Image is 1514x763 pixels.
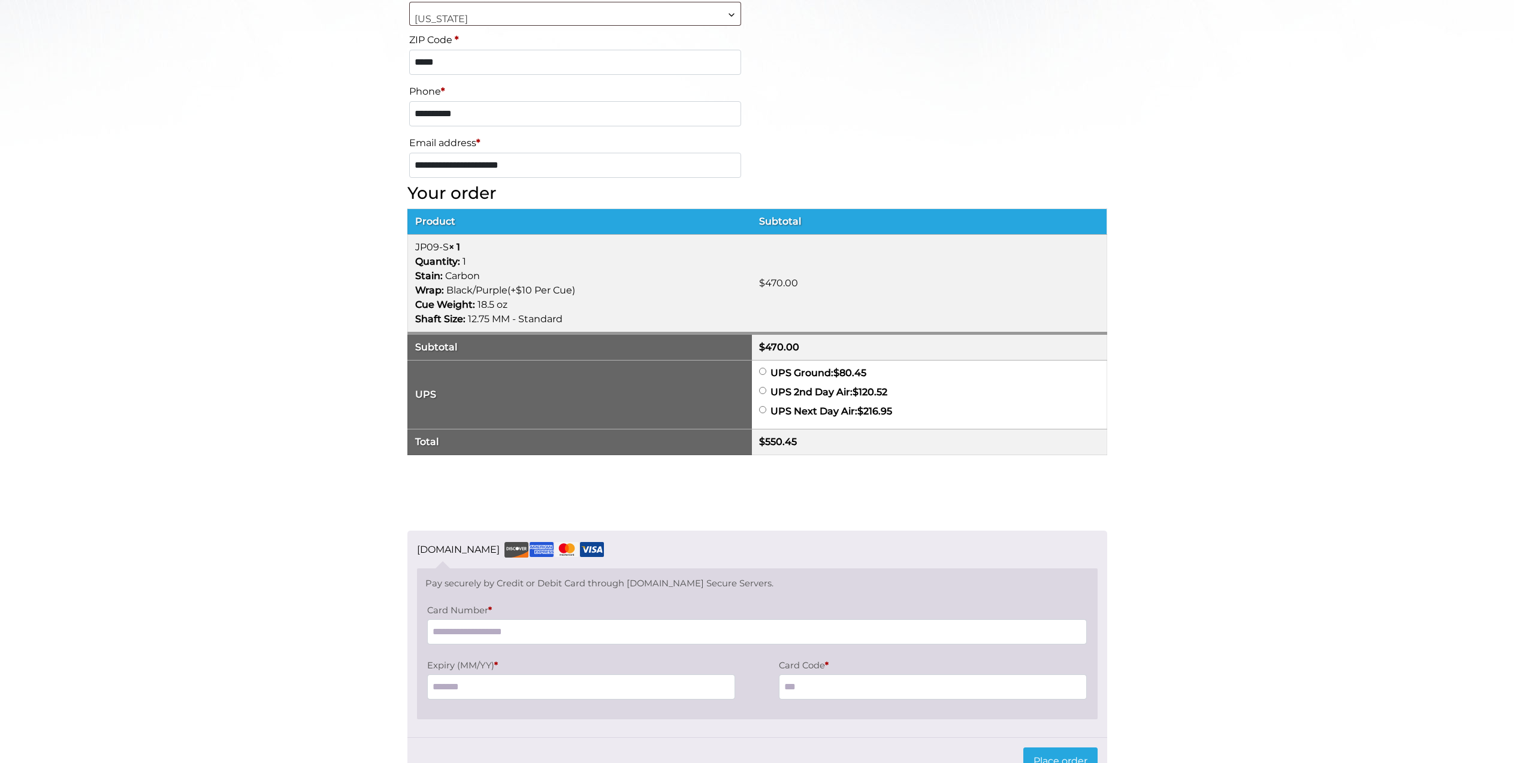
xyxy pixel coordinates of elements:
dt: Wrap: [415,283,444,298]
h3: Your order [407,183,1107,204]
img: visa [580,542,604,557]
img: amex [530,542,554,557]
p: 18.5 oz [415,298,745,312]
p: 12.75 MM - Standard [415,312,745,326]
img: discover [504,542,528,558]
bdi: 470.00 [759,277,798,289]
th: Subtotal [752,209,1107,235]
dt: Shaft Size: [415,312,466,326]
span: $ [759,277,765,289]
th: Subtotal [407,334,752,361]
span: $ [857,405,863,417]
label: Phone [409,82,742,101]
strong: × 1 [449,241,460,253]
p: Carbon [415,269,745,283]
span: Hawaii [410,2,741,36]
iframe: reCAPTCHA [407,470,590,516]
bdi: 216.95 [857,405,892,417]
dt: Cue Weight: [415,298,475,312]
label: Card Number [427,602,1087,619]
label: UPS 2nd Day Air: [770,386,887,398]
label: [DOMAIN_NAME] [417,540,604,559]
bdi: 550.45 [759,436,797,447]
img: mastercard [555,542,579,557]
label: UPS Ground: [770,367,866,379]
span: $ [853,386,859,398]
th: UPS [407,361,752,429]
span: $ [833,367,839,379]
bdi: 80.45 [833,367,866,379]
dt: Stain: [415,269,443,283]
bdi: 470.00 [759,341,799,353]
span: State [409,2,742,26]
th: Product [407,209,752,235]
p: Pay securely by Credit or Debit Card through [DOMAIN_NAME] Secure Servers. [425,577,1089,590]
label: Expiry (MM/YY) [427,657,735,674]
th: Total [407,429,752,455]
td: JP09-S [407,235,752,334]
p: 1 [415,255,745,269]
p: Black/Purple(+$10 Per Cue) [415,283,745,298]
label: UPS Next Day Air: [770,405,892,417]
bdi: 120.52 [853,386,887,398]
span: $ [759,341,765,353]
label: Card Code [779,657,1087,674]
label: Email address [409,134,742,153]
dt: Quantity: [415,255,460,269]
span: $ [759,436,765,447]
label: ZIP Code [409,31,742,50]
